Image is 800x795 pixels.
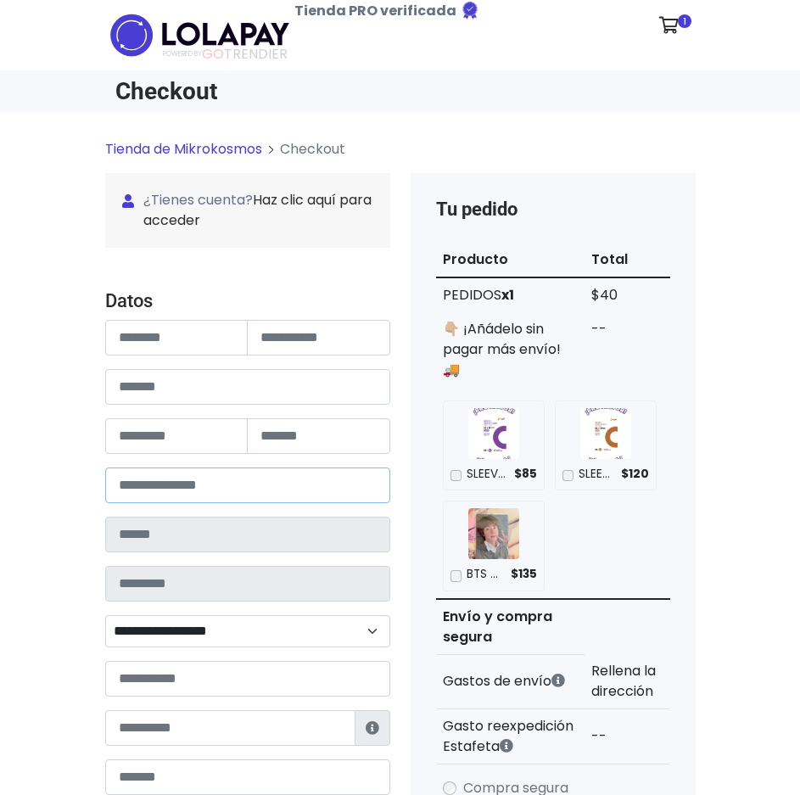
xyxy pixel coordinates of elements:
a: Tienda de Mikrokosmos [105,139,262,159]
h1: Checkout [115,77,390,105]
li: Checkout [262,139,345,160]
th: Total [585,243,670,277]
td: $40 [585,277,670,312]
td: PEDIDOS [436,277,585,312]
h4: Tu pedido [436,199,670,221]
th: Gasto reexpedición Estafeta [436,709,585,764]
img: SLEEVES 56 X 87 mm (Nueva presentación) [468,408,519,459]
th: Gastos de envío [436,654,585,709]
span: GO [202,44,224,64]
i: Los gastos de envío dependen de códigos postales. ¡Te puedes llevar más productos en un solo envío ! [551,674,565,687]
i: Estafeta cobra este monto extra por ser un CP de difícil acceso [500,739,513,753]
i: Estafeta lo usará para ponerse en contacto en caso de tener algún problema con el envío [366,721,379,735]
h4: Datos [105,290,390,312]
span: ¿Tienes cuenta? [122,190,373,231]
img: SLEEVES 80 X 120 mm [580,408,631,459]
th: Envío y compra segura [436,599,585,655]
span: POWERED BY [163,49,202,59]
span: $85 [514,466,537,483]
img: BTS PHOTOCARD JIN ARMY MEMBRESIA [468,508,519,559]
strong: x1 [501,285,514,305]
nav: breadcrumb [105,139,696,173]
span: $135 [511,566,537,583]
img: logo [105,8,294,62]
td: -- [585,709,670,764]
b: Tienda PRO verificada [294,1,456,20]
td: Rellena la dirección [585,654,670,709]
span: $120 [621,466,649,483]
p: SLEEVES 80 X 120 mm [579,466,615,483]
th: Producto [436,243,585,277]
td: -- [585,312,670,387]
a: Haz clic aquí para acceder [143,190,372,230]
span: 1 [678,14,691,28]
p: BTS PHOTOCARD JIN ARMY MEMBRESIA [467,566,505,583]
p: SLEEVES 56 X 87 mm (Nueva presentación) [467,466,508,483]
td: 👇🏼 ¡Añádelo sin pagar más envío! 🚚 [436,312,585,387]
span: TRENDIER [163,47,288,62]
